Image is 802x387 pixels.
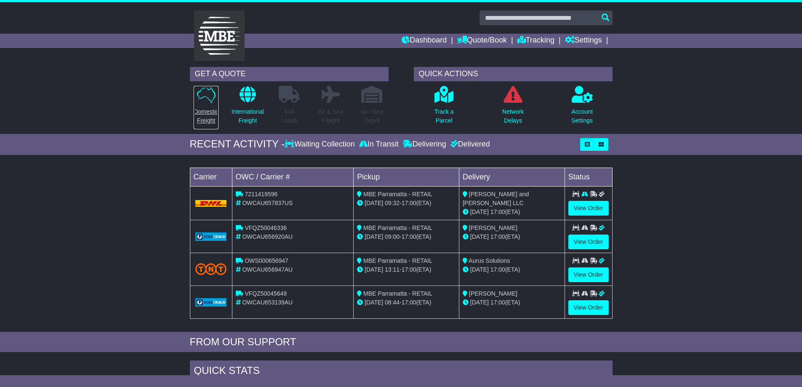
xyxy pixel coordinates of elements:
span: 17:00 [490,299,505,306]
p: Air & Sea Freight [318,107,343,125]
div: - (ETA) [357,232,456,241]
span: OWCAU656920AU [242,233,293,240]
div: In Transit [357,140,401,149]
div: - (ETA) [357,199,456,208]
span: 08:44 [385,299,400,306]
span: 7211419596 [245,191,277,198]
span: [PERSON_NAME] and [PERSON_NAME] LLC [463,191,529,206]
span: 09:32 [385,200,400,206]
td: Status [565,168,612,186]
a: NetworkDelays [502,85,524,130]
span: Aurus Solutions [469,257,510,264]
span: [DATE] [470,266,489,273]
p: Domestic Freight [194,107,218,125]
span: OWCAU657837US [242,200,293,206]
div: GET A QUOTE [190,67,389,81]
span: [DATE] [470,299,489,306]
a: DomesticFreight [193,85,218,130]
img: GetCarrierServiceLogo [195,298,227,307]
img: TNT_Domestic.png [195,263,227,275]
span: OWCAU653139AU [242,299,293,306]
span: VFQZ50045649 [245,290,287,297]
span: [DATE] [365,200,383,206]
span: MBE Parramatta - RETAIL [363,224,432,231]
span: 17:00 [402,299,416,306]
a: Quote/Book [457,34,507,48]
div: Delivering [401,140,448,149]
a: View Order [568,235,609,249]
p: Track a Parcel [434,107,453,125]
p: Full Loads [279,107,300,125]
div: - (ETA) [357,265,456,274]
a: View Order [568,300,609,315]
span: [PERSON_NAME] [469,224,517,231]
td: Delivery [459,168,565,186]
span: 09:00 [385,233,400,240]
div: Quick Stats [190,360,613,383]
td: OWC / Carrier # [232,168,354,186]
span: [DATE] [365,299,383,306]
div: (ETA) [463,298,561,307]
div: (ETA) [463,232,561,241]
div: (ETA) [463,208,561,216]
a: Tracking [517,34,554,48]
span: OWS000656947 [245,257,288,264]
div: Delivered [448,140,490,149]
td: Carrier [190,168,232,186]
div: QUICK ACTIONS [414,67,613,81]
p: Air / Sea Depot [361,107,384,125]
a: View Order [568,267,609,282]
span: 17:00 [402,233,416,240]
span: OWCAU656947AU [242,266,293,273]
span: [DATE] [365,233,383,240]
span: 17:00 [490,233,505,240]
span: [DATE] [470,233,489,240]
p: Account Settings [571,107,593,125]
span: [DATE] [470,208,489,215]
p: International Freight [232,107,264,125]
div: Waiting Collection [285,140,357,149]
a: InternationalFreight [231,85,264,130]
p: Network Delays [502,107,524,125]
span: [PERSON_NAME] [469,290,517,297]
span: MBE Parramatta - RETAIL [363,191,432,198]
span: MBE Parramatta - RETAIL [363,290,432,297]
div: FROM OUR SUPPORT [190,336,613,348]
a: AccountSettings [571,85,593,130]
img: GetCarrierServiceLogo [195,232,227,241]
div: RECENT ACTIVITY - [190,138,285,150]
div: - (ETA) [357,298,456,307]
a: View Order [568,201,609,216]
a: Dashboard [402,34,447,48]
a: Track aParcel [434,85,454,130]
span: MBE Parramatta - RETAIL [363,257,432,264]
a: Settings [565,34,602,48]
span: 17:00 [490,266,505,273]
div: (ETA) [463,265,561,274]
span: [DATE] [365,266,383,273]
td: Pickup [354,168,459,186]
span: 17:00 [490,208,505,215]
span: VFQZ50046336 [245,224,287,231]
span: 17:00 [402,200,416,206]
img: DHL.png [195,200,227,207]
span: 13:11 [385,266,400,273]
span: 17:00 [402,266,416,273]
